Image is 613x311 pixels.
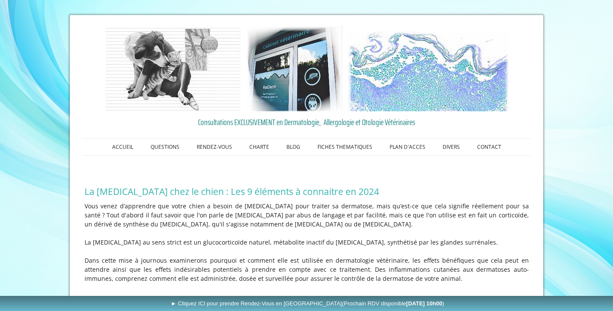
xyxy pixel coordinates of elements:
[85,256,529,283] p: nous examinerons pourquoi et comment elle est utilisée en dermatologie vétérinaire, les effets bé...
[171,300,444,307] span: ► Cliquez ICI pour prendre Rendez-Vous en [GEOGRAPHIC_DATA]
[342,300,444,307] span: (Prochain RDV disponible )
[104,139,142,155] a: ACCUEIL
[241,139,278,155] a: CHARTE
[85,294,127,305] strong: Points Clés
[381,139,434,155] a: PLAN D'ACCES
[434,139,468,155] a: DIVERS
[142,139,188,155] a: QUESTIONS
[188,139,241,155] a: RENDEZ-VOUS
[85,256,153,264] span: Dans cette mise à jour
[85,186,529,197] h1: La [MEDICAL_DATA] chez le chien : Les 9 éléments à connaitre en 2024
[406,300,443,307] b: [DATE] 10h00
[85,116,529,129] a: Consultations EXCLUSIVEMENT en Dermatologie, Allergologie et Otologie Vétérinaires
[278,139,309,155] a: BLOG
[85,201,529,229] p: Vous venez d’apprendre que votre chien a besoin de [MEDICAL_DATA] pour traiter sa dermatose, mais...
[85,238,529,247] p: La [MEDICAL_DATA] au sens strict est un glucocorticoïde naturel, métabolite inactif du [MEDICAL_D...
[468,139,510,155] a: CONTACT
[309,139,381,155] a: FICHES THEMATIQUES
